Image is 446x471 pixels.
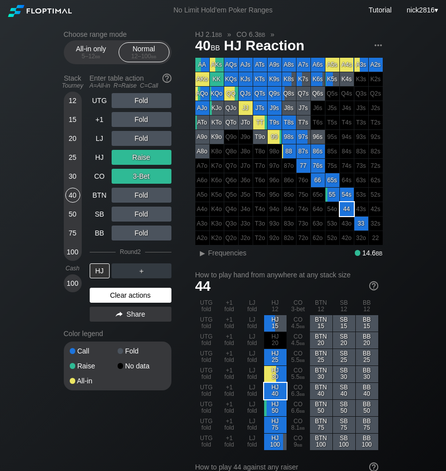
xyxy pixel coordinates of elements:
[239,144,253,158] div: 100% fold in prior round
[404,4,440,15] div: ▾
[239,87,253,101] div: QJs
[195,400,218,416] div: UTG fold
[340,116,354,129] div: 100% fold in prior round
[210,144,224,158] div: 100% fold in prior round
[218,315,241,332] div: +1 fold
[268,72,282,86] div: K9s
[210,231,224,245] div: 100% fold in prior round
[311,116,325,129] div: 100% fold in prior round
[369,72,383,86] div: 100% fold in prior round
[239,58,253,72] div: AJs
[224,116,238,129] div: QTo
[222,30,236,38] span: »
[90,188,110,203] div: BTN
[253,144,267,158] div: 100% fold in prior round
[333,366,355,382] div: SB 30
[325,188,339,202] div: 55
[325,144,339,158] div: 100% fold in prior round
[297,217,310,231] div: 100% fold in prior round
[215,30,222,38] span: bb
[224,217,238,231] div: 100% fold in prior round
[376,249,382,257] span: bb
[287,383,309,399] div: CO 6.3
[224,58,238,72] div: AQs
[297,116,310,129] div: T7s
[90,82,171,89] div: A=All-in R=Raise C=Call
[241,332,264,349] div: LJ fold
[112,169,171,184] div: 3-Bet
[325,116,339,129] div: 100% fold in prior round
[297,72,310,86] div: K7s
[224,173,238,187] div: 100% fold in prior round
[373,40,384,51] img: ellipsis.fd386fe8.svg
[195,231,209,245] div: 100% fold in prior round
[340,87,354,101] div: 100% fold in prior round
[268,188,282,202] div: 100% fold in prior round
[340,188,354,202] div: 54s
[8,5,72,17] img: Floptimal logo
[333,315,355,332] div: SB 15
[354,159,368,173] div: 100% fold in prior round
[218,332,241,349] div: +1 fold
[253,159,267,173] div: 100% fold in prior round
[311,58,325,72] div: A6s
[268,217,282,231] div: 100% fold in prior round
[112,188,171,203] div: Fold
[235,30,267,39] span: CO 6.3
[354,217,368,231] div: 33
[268,159,282,173] div: 100% fold in prior round
[311,202,325,216] div: 100% fold in prior round
[310,349,332,365] div: BTN 25
[299,323,305,330] span: bb
[239,72,253,86] div: KJs
[112,207,171,222] div: Fold
[340,217,354,231] div: 100% fold in prior round
[325,231,339,245] div: 100% fold in prior round
[325,130,339,144] div: 100% fold in prior round
[282,231,296,245] div: 100% fold in prior round
[356,332,378,349] div: BB 20
[90,263,110,278] div: HJ
[407,6,435,14] span: nick2816
[282,116,296,129] div: T8s
[195,278,211,294] span: 44
[264,383,287,399] div: HJ 40
[310,332,332,349] div: BTN 20
[90,169,110,184] div: CO
[369,144,383,158] div: 100% fold in prior round
[299,356,305,363] span: bb
[333,349,355,365] div: SB 25
[253,101,267,115] div: JTs
[297,231,310,245] div: 100% fold in prior round
[224,231,238,245] div: 100% fold in prior round
[297,144,310,158] div: 87s
[282,101,296,115] div: J8s
[65,226,80,240] div: 75
[70,53,112,60] div: 5 – 12
[158,6,288,16] div: No Limit Hold’em Poker Ranges
[195,116,209,129] div: ATo
[112,112,171,127] div: Fold
[311,188,325,202] div: 100% fold in prior round
[354,116,368,129] div: 100% fold in prior round
[340,130,354,144] div: 100% fold in prior round
[299,340,305,347] span: bb
[265,30,280,38] span: »
[118,348,165,354] div: Fold
[299,390,305,397] span: bb
[195,332,218,349] div: UTG fold
[210,188,224,202] div: 100% fold in prior round
[297,173,310,187] div: 100% fold in prior round
[90,207,110,222] div: SB
[239,130,253,144] div: 100% fold in prior round
[196,247,209,259] div: ▸
[224,72,238,86] div: KQs
[253,130,267,144] div: T9o
[282,202,296,216] div: 100% fold in prior round
[218,383,241,399] div: +1 fold
[356,383,378,399] div: BB 40
[325,159,339,173] div: 100% fold in prior round
[224,144,238,158] div: 100% fold in prior round
[65,276,80,291] div: 100
[151,53,156,60] span: bb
